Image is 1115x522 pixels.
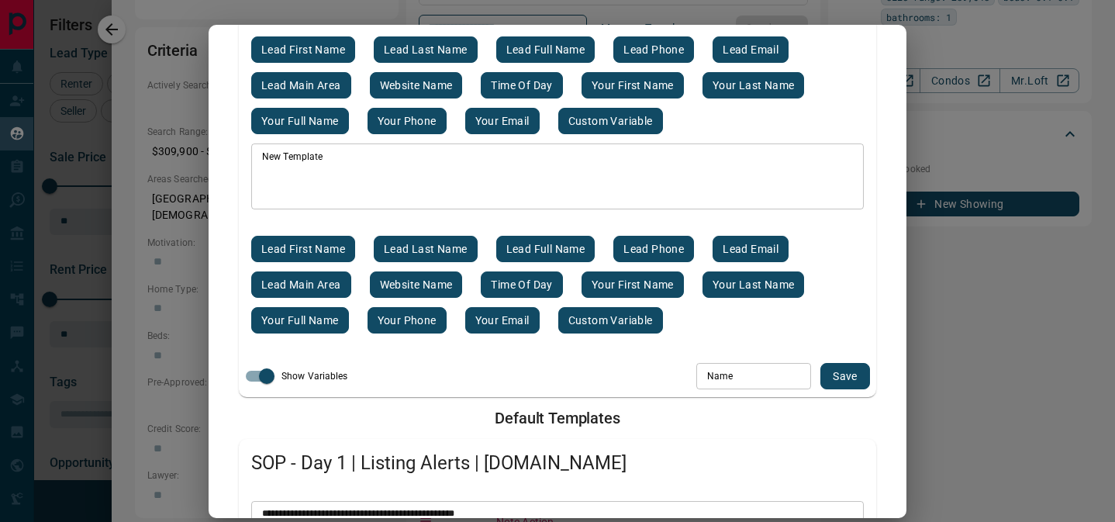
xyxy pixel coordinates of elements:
[820,363,870,389] button: save new template
[702,271,805,298] button: Your last name
[465,307,540,334] button: Your email
[368,108,447,134] button: Your phone
[613,36,694,63] button: Lead phone
[374,36,478,63] button: Lead last name
[481,271,562,298] button: Time of day
[251,307,349,334] button: Your full name
[558,108,663,134] button: Custom Variable
[370,271,463,298] button: Website name
[251,451,864,476] span: SOP - Day 1 | Listing Alerts | [DOMAIN_NAME]
[251,271,351,298] button: Lead main area
[582,72,684,99] button: Your first name
[251,108,349,134] button: Your full name
[281,369,348,383] span: Show Variables
[713,236,789,262] button: Lead email
[496,36,595,63] button: Lead full name
[374,236,478,262] button: Lead last name
[251,236,355,262] button: Lead first name
[227,409,888,427] h2: Default Templates
[465,108,540,134] button: Your email
[613,236,694,262] button: Lead phone
[713,36,789,63] button: Lead email
[582,271,684,298] button: Your first name
[251,72,351,99] button: Lead main area
[496,236,595,262] button: Lead full name
[370,72,463,99] button: Website name
[558,307,663,334] button: Custom Variable
[702,72,805,99] button: Your last name
[368,307,447,334] button: Your phone
[481,72,562,99] button: Time of day
[251,36,355,63] button: Lead first name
